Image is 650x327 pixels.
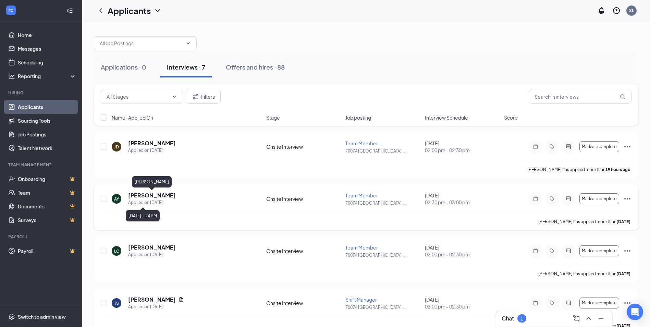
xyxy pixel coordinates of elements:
h5: [PERSON_NAME] [128,296,176,303]
div: Open Intercom Messenger [627,304,643,320]
svg: Note [531,196,540,202]
svg: Note [531,248,540,254]
a: Talent Network [18,141,76,155]
h5: [PERSON_NAME] [128,244,176,251]
h1: Applicants [108,5,151,16]
h5: [PERSON_NAME] [128,140,176,147]
div: [PERSON_NAME] [132,176,172,187]
span: 02:00 pm - 02:30 pm [425,147,500,154]
div: Onsite Interview [266,300,341,306]
div: Payroll [8,234,75,240]
a: DocumentsCrown [18,199,76,213]
div: [DATE] [425,296,500,310]
svg: ChevronUp [585,314,593,323]
svg: ChevronDown [154,7,162,15]
div: 1 [520,316,523,322]
div: Applications · 0 [101,63,146,71]
svg: ActiveChat [564,300,573,306]
div: LC [114,248,119,254]
span: Mark as complete [582,249,616,253]
svg: Note [531,144,540,149]
div: Interviews · 7 [167,63,205,71]
svg: ChevronLeft [97,7,105,15]
p: 70074 [GEOGRAPHIC_DATA], ... [345,148,420,154]
button: Mark as complete [579,245,619,256]
a: Messages [18,42,76,56]
span: Name · Applied On [112,114,153,121]
div: Hiring [8,90,75,96]
span: Team Member [345,192,378,198]
p: 70074 [GEOGRAPHIC_DATA], ... [345,200,420,206]
span: Mark as complete [582,196,616,201]
svg: QuestionInfo [612,7,621,15]
svg: Ellipses [623,299,631,307]
div: AY [114,196,119,202]
svg: ComposeMessage [572,314,580,323]
svg: Ellipses [623,195,631,203]
div: Onsite Interview [266,143,341,150]
b: [DATE] [616,271,630,276]
a: PayrollCrown [18,244,76,258]
div: Applied on [DATE] [128,199,176,206]
button: Mark as complete [579,141,619,152]
button: Mark as complete [579,298,619,308]
svg: WorkstreamLogo [8,7,14,14]
div: Team Management [8,162,75,168]
svg: Document [179,297,184,302]
b: [DATE] [616,219,630,224]
div: TS [114,300,119,306]
input: Search in interviews [529,90,631,104]
svg: ActiveChat [564,248,573,254]
span: Mark as complete [582,144,616,149]
button: ChevronUp [583,313,594,324]
a: Sourcing Tools [18,114,76,128]
a: Scheduling [18,56,76,69]
svg: Note [531,300,540,306]
div: Applied on [DATE] [128,303,184,310]
b: 19 hours ago [605,167,630,172]
button: Mark as complete [579,193,619,204]
a: SurveysCrown [18,213,76,227]
p: 70074 [GEOGRAPHIC_DATA], ... [345,252,420,258]
div: Reporting [18,73,77,80]
button: Minimize [596,313,606,324]
div: Switch to admin view [18,313,66,320]
span: 02:30 pm - 03:00 pm [425,199,500,206]
div: Onsite Interview [266,247,341,254]
svg: Analysis [8,73,15,80]
span: 02:00 pm - 02:30 pm [425,303,500,310]
span: Job posting [345,114,371,121]
button: ComposeMessage [571,313,582,324]
a: Applicants [18,100,76,114]
h5: [PERSON_NAME] [128,192,176,199]
a: Job Postings [18,128,76,141]
div: [DATE] [425,244,500,258]
span: Stage [266,114,280,121]
svg: Tag [548,196,556,202]
div: [DATE] [425,192,500,206]
span: Interview Schedule [425,114,468,121]
p: [PERSON_NAME] has applied more than . [527,167,631,172]
svg: ActiveChat [564,196,573,202]
p: 70074 [GEOGRAPHIC_DATA], ... [345,304,420,310]
span: Mark as complete [582,301,616,305]
a: TeamCrown [18,186,76,199]
svg: MagnifyingGlass [620,94,625,99]
svg: Filter [192,93,200,101]
div: Applied on [DATE] [128,147,176,154]
svg: Notifications [597,7,605,15]
svg: Tag [548,144,556,149]
div: [DATE] 1:24 PM [126,210,160,221]
p: [PERSON_NAME] has applied more than . [538,219,631,225]
a: OnboardingCrown [18,172,76,186]
h3: Chat [502,315,514,322]
span: Shift Manager [345,296,377,303]
svg: Ellipses [623,247,631,255]
svg: Settings [8,313,15,320]
span: 02:00 pm - 02:30 pm [425,251,500,258]
span: Score [504,114,518,121]
svg: Tag [548,248,556,254]
span: Team Member [345,140,378,146]
div: Onsite Interview [266,195,341,202]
